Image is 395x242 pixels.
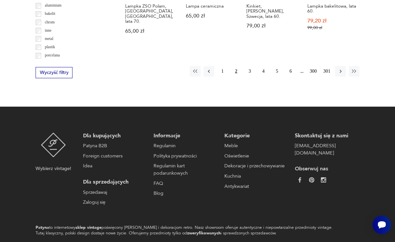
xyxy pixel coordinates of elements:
a: Zaloguj się [83,199,145,206]
button: 5 [272,66,282,77]
p: 79,00 zł [246,23,296,28]
p: metal [45,36,53,42]
p: to internetowy poświęcony [PERSON_NAME] i dekoracjom retro. Nasz showroom oferuje autentyczne i n... [36,225,339,235]
p: Kategorie [224,132,286,140]
img: c2fd9cf7f39615d9d6839a72ae8e59e5.webp [321,177,326,183]
strong: Patyna [36,225,49,230]
h3: Lampka ZSO Polam, [GEOGRAPHIC_DATA], [GEOGRAPHIC_DATA], lata 70. [125,4,175,24]
a: Meble [224,142,286,150]
p: bakelit [45,11,55,17]
p: 79,20 zł [307,18,357,23]
img: da9060093f698e4c3cedc1453eec5031.webp [297,177,302,183]
a: Blog [154,190,215,197]
a: Sprzedawaj [83,189,145,196]
a: [EMAIL_ADDRESS][DOMAIN_NAME] [295,142,356,156]
a: Kuchnia [224,173,286,180]
a: Antykwariat [224,183,286,190]
p: Dla kupujących [83,132,145,140]
p: 65,00 zł [125,29,175,34]
img: 37d27d81a828e637adc9f9cb2e3d3a8a.webp [309,177,314,183]
h3: Lampka bakelitowa, lata 60. [307,4,357,14]
p: Wybierz vintage! [36,165,71,172]
a: Foreign customers [83,153,145,160]
button: 2 [231,66,241,77]
p: Obserwuj nas [295,165,356,173]
button: 300 [308,66,319,77]
button: 4 [258,66,268,77]
p: porcelit [45,60,57,67]
button: 1 [217,66,228,77]
button: 301 [322,66,332,77]
a: Polityka prywatności [154,153,215,160]
p: 99,00 zł [307,25,357,30]
a: FAQ [154,180,215,187]
p: 65,00 zł [186,14,235,18]
button: 6 [285,66,296,77]
iframe: Smartsupp widget button [373,216,391,234]
button: Wyczyść filtry [36,67,72,78]
p: plastik [45,44,55,51]
strong: zweryfikowanych [187,230,221,236]
p: inne [45,27,51,34]
a: Oświetlenie [224,153,286,160]
p: Dla sprzedających [83,179,145,186]
button: 3 [244,66,255,77]
a: Dekoracje i przechowywanie [224,162,286,170]
p: aluminium [45,2,62,9]
p: porcelana [45,52,60,59]
a: Regulamin [154,142,215,150]
a: Patyna B2B [83,142,145,150]
a: Regulamin kart podarunkowych [154,162,215,177]
a: Idea [83,162,145,170]
h3: Lampa ceramiczna [186,4,235,9]
strong: sklep vintage [75,225,101,230]
p: chrom [45,19,55,26]
p: Skontaktuj się z nami [295,132,356,140]
h3: Kinkiet, [PERSON_NAME], Szwecja, lata 60. [246,4,296,19]
p: Informacje [154,132,215,140]
img: Patyna - sklep z meblami i dekoracjami vintage [41,132,66,158]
